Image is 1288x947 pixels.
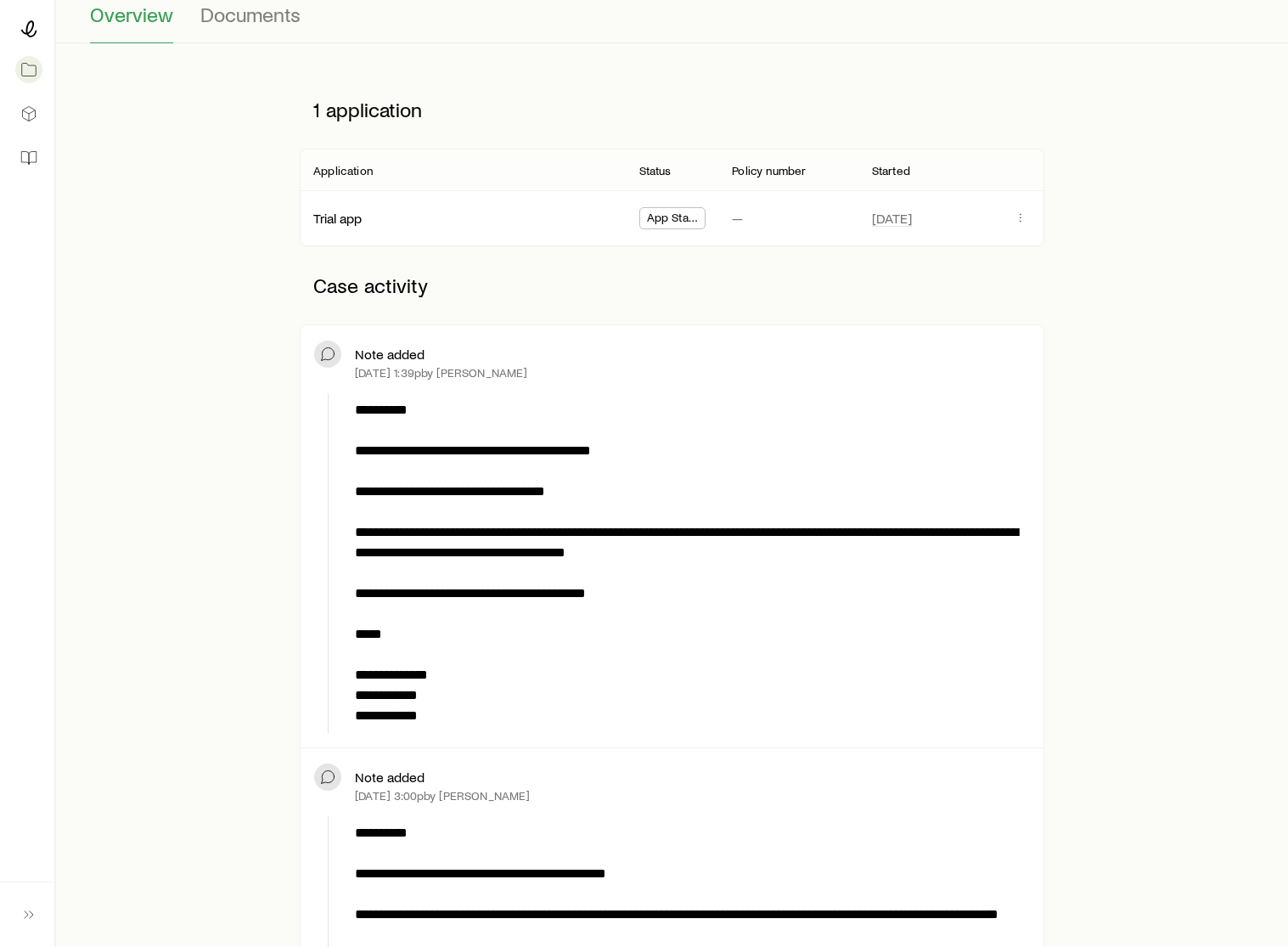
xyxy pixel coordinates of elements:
[200,3,301,26] span: Documents
[872,164,910,178] p: Started
[639,164,672,178] p: Status
[90,3,173,26] span: Overview
[647,211,699,228] span: App Started
[355,366,527,380] p: [DATE] 1:39p by [PERSON_NAME]
[355,789,530,803] p: [DATE] 3:00p by [PERSON_NAME]
[300,260,1044,311] p: Case activity
[355,346,425,363] p: Note added
[90,3,1254,43] div: Case details tabs
[300,84,1044,135] p: 1 application
[872,210,912,227] span: [DATE]
[732,164,806,178] p: Policy number
[355,769,425,786] p: Note added
[313,210,362,228] div: Trial app
[732,210,743,227] p: —
[313,164,373,178] p: Application
[313,210,362,226] a: Trial app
